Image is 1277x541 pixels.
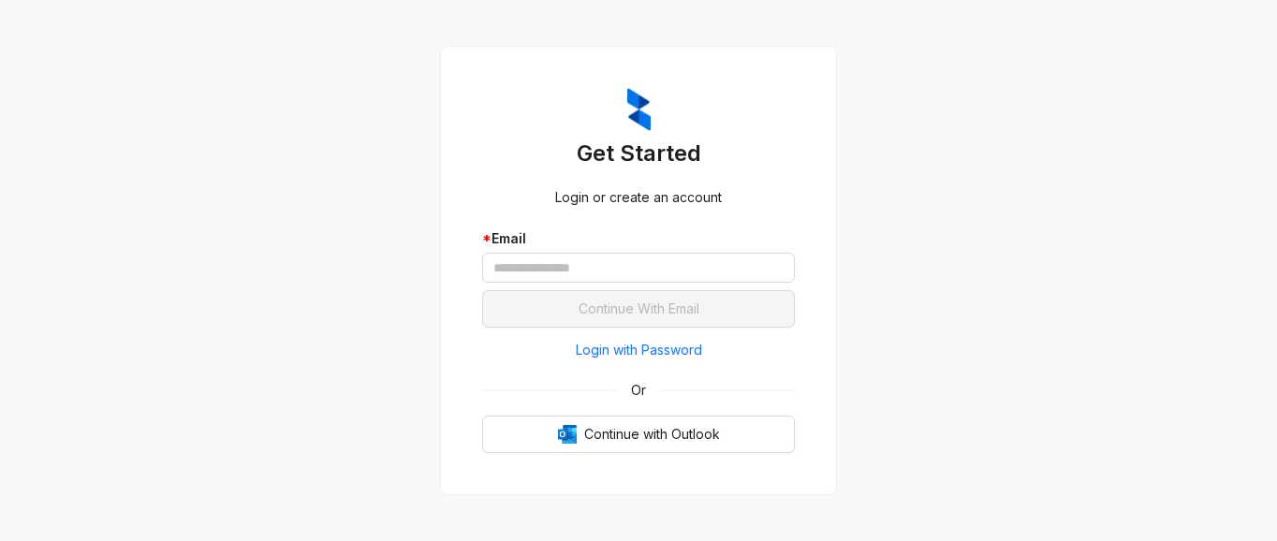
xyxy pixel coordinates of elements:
img: Outlook [558,425,577,444]
span: Continue with Outlook [584,424,720,445]
button: Login with Password [482,335,795,365]
button: OutlookContinue with Outlook [482,416,795,453]
span: Login with Password [576,340,702,360]
h3: Get Started [482,139,795,168]
img: ZumaIcon [627,88,651,131]
div: Email [482,228,795,249]
span: Or [618,380,659,401]
div: Login or create an account [482,187,795,208]
button: Continue With Email [482,290,795,328]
